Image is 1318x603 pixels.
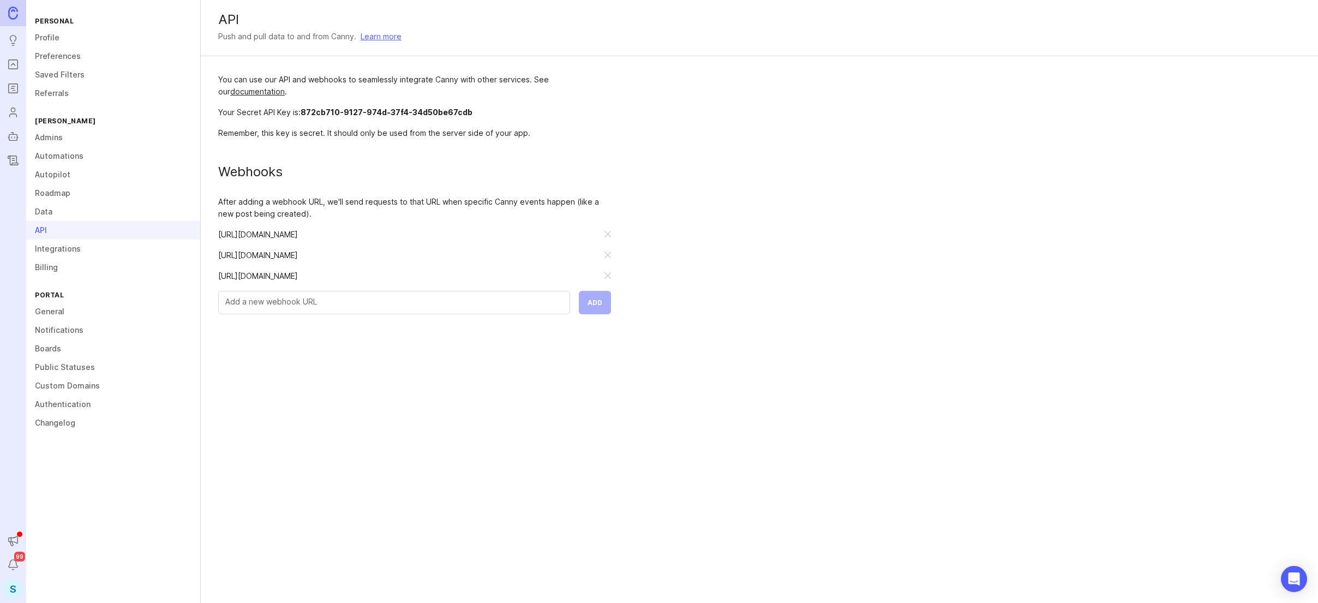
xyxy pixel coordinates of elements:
div: [URL][DOMAIN_NAME] [218,229,596,241]
a: Autopilot [26,165,200,184]
div: Push and pull data to and from Canny. [218,31,356,43]
button: Notifications [3,555,23,575]
button: S [3,579,23,599]
div: API [218,13,1301,26]
a: General [26,302,200,321]
a: Billing [26,258,200,277]
a: Automations [26,147,200,165]
div: [URL][DOMAIN_NAME] [218,270,596,282]
a: Ideas [3,31,23,50]
a: Changelog [26,414,200,432]
div: Your Secret API Key is: [218,106,611,118]
a: Saved Filters [26,65,200,84]
div: After adding a webhook URL, we'll send requests to that URL when specific Canny events happen (li... [218,196,611,220]
a: Preferences [26,47,200,65]
span: 872cb710-9127-974d-37f4-34d50be67cdb [301,108,472,117]
span: 99 [14,552,25,562]
a: Integrations [26,240,200,258]
img: Canny Home [8,7,18,19]
a: Public Statuses [26,358,200,377]
a: Learn more [361,31,402,43]
div: Open Intercom Messenger [1281,566,1307,592]
div: You can use our API and webhooks to seamlessly integrate Canny with other services. See our . [218,74,611,98]
a: Data [26,202,200,221]
a: Boards [26,339,200,358]
input: Add a new webhook URL [225,296,563,308]
a: Admins [26,128,200,147]
a: Changelog [3,151,23,170]
div: Portal [26,288,200,302]
a: Notifications [26,321,200,339]
a: Authentication [26,395,200,414]
a: Autopilot [3,127,23,146]
a: documentation [230,87,285,96]
div: [URL][DOMAIN_NAME] [218,249,596,261]
div: [PERSON_NAME] [26,114,200,128]
a: Custom Domains [26,377,200,395]
a: Roadmap [26,184,200,202]
div: Webhooks [218,165,611,178]
a: Roadmaps [3,79,23,98]
a: Portal [3,55,23,74]
a: Referrals [26,84,200,103]
a: Users [3,103,23,122]
button: Announcements [3,531,23,551]
div: Remember, this key is secret. It should only be used from the server side of your app. [218,127,611,139]
div: Personal [26,14,200,28]
a: Profile [26,28,200,47]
